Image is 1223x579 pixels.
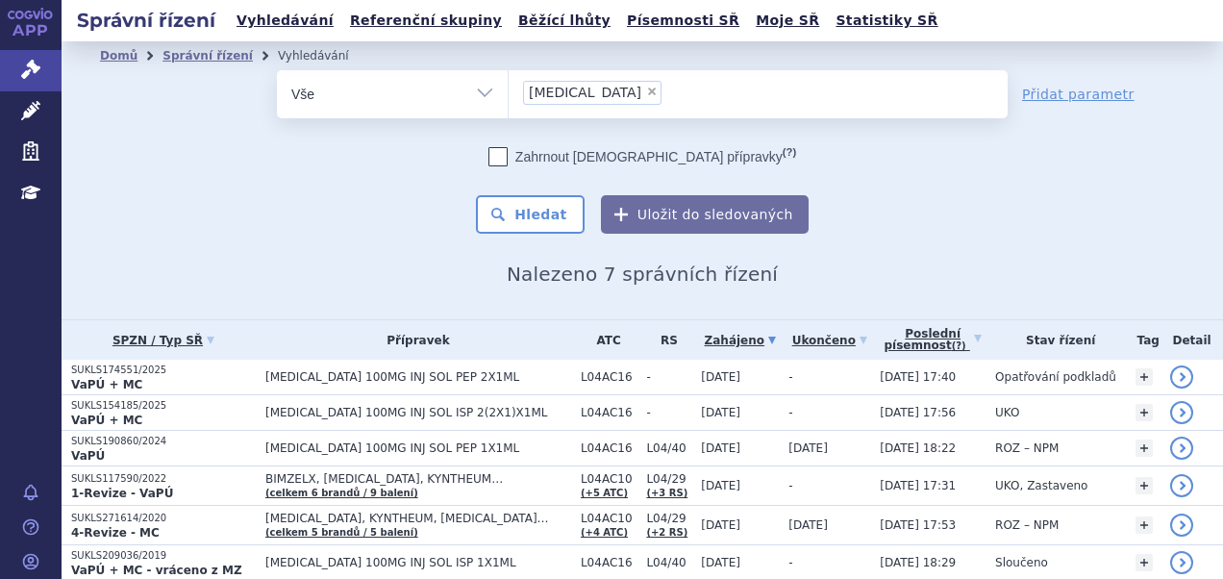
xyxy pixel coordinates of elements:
[783,146,796,159] abbr: (?)
[788,370,792,384] span: -
[71,435,256,448] p: SUKLS190860/2024
[995,518,1059,532] span: ROZ – NPM
[278,41,374,70] li: Vyhledávání
[646,527,687,538] a: (+2 RS)
[71,549,256,563] p: SUKLS209036/2019
[636,320,691,360] th: RS
[646,441,691,455] span: L04/40
[995,556,1048,569] span: Sloučeno
[1170,401,1193,424] a: detail
[1136,554,1153,571] a: +
[646,472,691,486] span: L04/29
[581,527,628,538] a: (+4 ATC)
[701,327,779,354] a: Zahájeno
[581,441,636,455] span: L04AC16
[646,488,687,498] a: (+3 RS)
[71,449,105,463] strong: VaPÚ
[581,488,628,498] a: (+5 ATC)
[507,263,778,286] span: Nalezeno 7 správních řízení
[71,327,256,354] a: SPZN / Typ SŘ
[265,527,418,538] a: (celkem 5 brandů / 5 balení)
[701,441,740,455] span: [DATE]
[344,8,508,34] a: Referenční skupiny
[71,512,256,525] p: SUKLS271614/2020
[100,49,137,63] a: Domů
[476,195,585,234] button: Hledat
[646,86,658,97] span: ×
[1161,320,1223,360] th: Detail
[621,8,745,34] a: Písemnosti SŘ
[265,472,571,486] span: BIMZELX, [MEDICAL_DATA], KYNTHEUM…
[701,406,740,419] span: [DATE]
[788,518,828,532] span: [DATE]
[701,518,740,532] span: [DATE]
[1136,440,1153,457] a: +
[788,406,792,419] span: -
[986,320,1126,360] th: Stav řízení
[1136,404,1153,421] a: +
[995,370,1116,384] span: Opatřování podkladů
[788,327,870,354] a: Ukončeno
[1126,320,1161,360] th: Tag
[265,441,571,455] span: [MEDICAL_DATA] 100MG INJ SOL PEP 1X1ML
[71,399,256,413] p: SUKLS154185/2025
[1136,516,1153,534] a: +
[265,406,571,419] span: [MEDICAL_DATA] 100MG INJ SOL ISP 2(2X1)X1ML
[788,441,828,455] span: [DATE]
[701,370,740,384] span: [DATE]
[701,479,740,492] span: [DATE]
[1170,514,1193,537] a: detail
[71,364,256,377] p: SUKLS174551/2025
[1022,85,1135,104] a: Přidat parametr
[880,479,956,492] span: [DATE] 17:31
[71,526,160,540] strong: 4-Revize - MC
[71,472,256,486] p: SUKLS117590/2022
[162,49,253,63] a: Správní řízení
[581,406,636,419] span: L04AC16
[880,518,956,532] span: [DATE] 17:53
[581,556,636,569] span: L04AC16
[529,86,641,99] span: [MEDICAL_DATA]
[788,479,792,492] span: -
[750,8,825,34] a: Moje SŘ
[581,512,636,525] span: L04AC10
[880,406,956,419] span: [DATE] 17:56
[256,320,571,360] th: Přípravek
[1170,365,1193,389] a: detail
[1170,551,1193,574] a: detail
[581,370,636,384] span: L04AC16
[1136,477,1153,494] a: +
[571,320,636,360] th: ATC
[1170,437,1193,460] a: detail
[512,8,616,34] a: Běžící lhůty
[667,80,678,104] input: [MEDICAL_DATA]
[488,147,796,166] label: Zahrnout [DEMOGRAPHIC_DATA] přípravky
[1136,368,1153,386] a: +
[581,472,636,486] span: L04AC10
[71,564,242,577] strong: VaPÚ + MC - vráceno z MZ
[71,414,142,427] strong: VaPÚ + MC
[788,556,792,569] span: -
[995,479,1087,492] span: UKO, Zastaveno
[830,8,943,34] a: Statistiky SŘ
[71,487,173,500] strong: 1-Revize - VaPÚ
[995,406,1019,419] span: UKO
[265,370,571,384] span: [MEDICAL_DATA] 100MG INJ SOL PEP 2X1ML
[952,340,966,352] abbr: (?)
[646,512,691,525] span: L04/29
[265,556,571,569] span: [MEDICAL_DATA] 100MG INJ SOL ISP 1X1ML
[646,370,691,384] span: -
[265,488,418,498] a: (celkem 6 brandů / 9 balení)
[646,406,691,419] span: -
[701,556,740,569] span: [DATE]
[71,378,142,391] strong: VaPÚ + MC
[265,512,571,525] span: [MEDICAL_DATA], KYNTHEUM, [MEDICAL_DATA]…
[995,441,1059,455] span: ROZ – NPM
[880,320,986,360] a: Poslednípísemnost(?)
[1170,474,1193,497] a: detail
[880,441,956,455] span: [DATE] 18:22
[601,195,809,234] button: Uložit do sledovaných
[231,8,339,34] a: Vyhledávání
[880,556,956,569] span: [DATE] 18:29
[880,370,956,384] span: [DATE] 17:40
